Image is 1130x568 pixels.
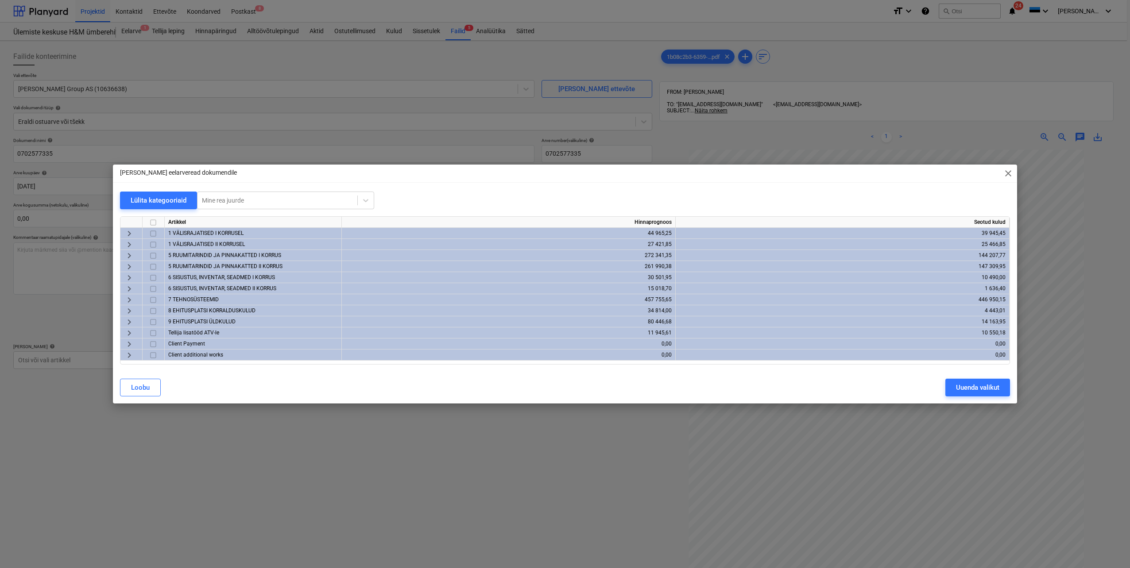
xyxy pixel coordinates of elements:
button: Uuenda valikut [945,379,1010,396]
span: 9 EHITUSPLATSI ÜLDKULUD [168,319,236,325]
div: 14 163,95 [679,316,1006,327]
span: Client additional works [168,352,223,358]
div: 272 341,35 [345,250,672,261]
div: 10 490,00 [679,272,1006,283]
div: 44 965,25 [345,228,672,239]
div: 0,00 [345,349,672,361]
div: 261 990,38 [345,261,672,272]
span: keyboard_arrow_right [124,261,135,272]
span: keyboard_arrow_right [124,317,135,327]
span: 1 VÄLISRAJATISED I KORRUSEL [168,230,244,236]
div: Hinnaprognoos [342,217,676,228]
span: keyboard_arrow_right [124,250,135,261]
button: Lülita kategooriaid [120,192,197,209]
div: 0,00 [345,338,672,349]
div: 15 018,70 [345,283,672,294]
div: 446 950,15 [679,294,1006,305]
span: 7 TEHNOSÜSTEEMID [168,296,219,303]
button: Loobu [120,379,161,396]
div: 27 421,85 [345,239,672,250]
span: close [1003,168,1014,179]
span: Client Payment [168,341,205,347]
div: 25 466,85 [679,239,1006,250]
span: Tellija lisatööd ATV-le [168,330,219,336]
span: keyboard_arrow_right [124,295,135,305]
span: 5 RUUMITARINDID JA PINNAKATTED II KORRUS [168,263,282,269]
div: 34 814,00 [345,305,672,316]
span: keyboard_arrow_right [124,328,135,338]
div: Uuenda valikut [956,382,999,393]
div: 457 755,65 [345,294,672,305]
div: Seotud kulud [676,217,1010,228]
span: keyboard_arrow_right [124,228,135,239]
div: Artikkel [165,217,342,228]
div: 144 207,77 [679,250,1006,261]
p: [PERSON_NAME] eelarveread dokumendile [120,168,237,177]
div: 147 309,95 [679,261,1006,272]
div: 39 945,45 [679,228,1006,239]
span: 6 SISUSTUS, INVENTAR, SEADMED I KORRUS [168,274,275,280]
span: keyboard_arrow_right [124,272,135,283]
div: 1 636,40 [679,283,1006,294]
span: keyboard_arrow_right [124,239,135,250]
div: Loobu [131,382,150,393]
span: 8 EHITUSPLATSI KORRALDUSKULUD [168,307,255,314]
div: 10 550,18 [679,327,1006,338]
span: keyboard_arrow_right [124,350,135,361]
div: 0,00 [679,338,1006,349]
div: Lülita kategooriaid [131,195,186,206]
div: 0,00 [679,349,1006,361]
span: keyboard_arrow_right [124,306,135,316]
span: 6 SISUSTUS, INVENTAR, SEADMED II KORRUS [168,285,276,292]
div: 30 501,95 [345,272,672,283]
span: 5 RUUMITARINDID JA PINNAKATTED I KORRUS [168,252,281,258]
div: 80 446,68 [345,316,672,327]
span: keyboard_arrow_right [124,339,135,349]
div: 11 945,61 [345,327,672,338]
span: keyboard_arrow_right [124,284,135,294]
div: 4 443,01 [679,305,1006,316]
span: 1 VÄLISRAJATISED II KORRUSEL [168,241,245,247]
